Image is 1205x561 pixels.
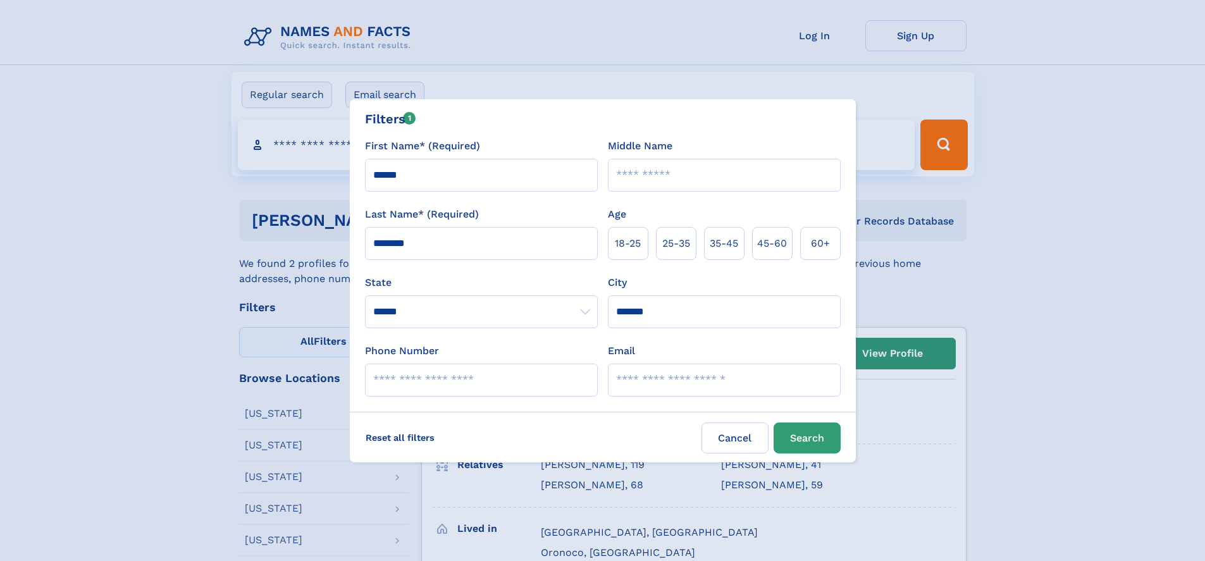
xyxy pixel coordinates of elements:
[757,236,787,251] span: 45‑60
[365,139,480,154] label: First Name* (Required)
[365,207,479,222] label: Last Name* (Required)
[811,236,830,251] span: 60+
[662,236,690,251] span: 25‑35
[365,109,416,128] div: Filters
[608,275,627,290] label: City
[608,139,672,154] label: Middle Name
[365,275,598,290] label: State
[608,207,626,222] label: Age
[357,422,443,453] label: Reset all filters
[608,343,635,359] label: Email
[365,343,439,359] label: Phone Number
[701,422,769,453] label: Cancel
[710,236,738,251] span: 35‑45
[615,236,641,251] span: 18‑25
[774,422,841,453] button: Search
